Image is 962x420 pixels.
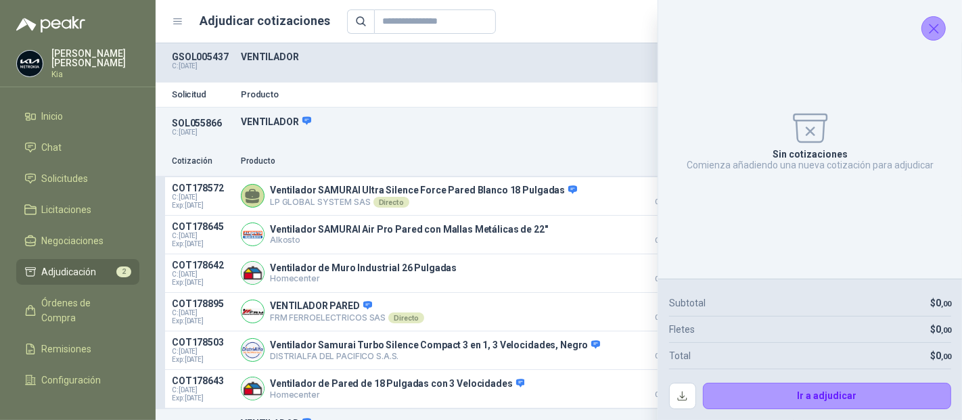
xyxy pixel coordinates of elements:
[172,260,233,271] p: COT178642
[172,317,233,325] span: Exp: [DATE]
[172,90,233,99] p: Solicitud
[42,342,92,356] span: Remisiones
[635,337,702,360] p: $ 523.986
[172,118,233,129] p: SOL055866
[42,296,127,325] span: Órdenes de Compra
[669,296,706,310] p: Subtotal
[242,300,264,323] img: Company Logo
[270,300,424,312] p: VENTILADOR PARED
[635,183,702,206] p: $ 287.385
[930,296,951,310] p: $
[242,339,264,361] img: Company Logo
[941,326,951,335] span: ,00
[270,340,600,352] p: Ventilador Samurai Turbo Silence Compact 3 en 1, 3 Velocidades, Negro
[669,322,695,337] p: Fletes
[172,298,233,309] p: COT178895
[242,262,264,284] img: Company Logo
[16,259,139,285] a: Adjudicación2
[270,224,548,235] p: Ventilador SAMURAI Air Pro Pared con Mallas Metálicas de 22"
[270,185,577,197] p: Ventilador SAMURAI Ultra Silence Force Pared Blanco 18 Pulgadas
[241,116,751,128] p: VENTILADOR
[635,314,702,321] span: Crédito 60 días
[936,298,951,308] span: 0
[172,309,233,317] span: C: [DATE]
[172,271,233,279] span: C: [DATE]
[51,49,139,68] p: [PERSON_NAME] [PERSON_NAME]
[936,324,951,335] span: 0
[270,262,457,273] p: Ventilador de Muro Industrial 26 Pulgadas
[270,235,548,245] p: Alkosto
[42,373,101,388] span: Configuración
[42,140,62,155] span: Chat
[930,322,951,337] p: $
[172,386,233,394] span: C: [DATE]
[941,352,951,361] span: ,00
[930,348,951,363] p: $
[635,199,702,206] span: Crédito 30 días
[669,348,691,363] p: Total
[635,155,702,168] p: Precio
[116,266,131,277] span: 2
[941,300,951,308] span: ,00
[373,197,409,208] div: Directo
[172,348,233,356] span: C: [DATE]
[172,279,233,287] span: Exp: [DATE]
[16,367,139,393] a: Configuración
[51,70,139,78] p: Kia
[42,109,64,124] span: Inicio
[635,392,702,398] span: Crédito 30 días
[172,193,233,202] span: C: [DATE]
[241,90,751,99] p: Producto
[270,390,524,400] p: Homecenter
[242,223,264,246] img: Company Logo
[172,129,233,137] p: C: [DATE]
[172,240,233,248] span: Exp: [DATE]
[241,51,751,62] p: VENTILADOR
[635,221,702,244] p: $ 403.191
[172,51,233,62] p: GSOL005437
[388,312,424,323] div: Directo
[172,221,233,232] p: COT178645
[172,62,233,70] p: C: [DATE]
[687,160,934,170] p: Comienza añadiendo una nueva cotización para adjudicar
[172,155,233,168] p: Cotización
[635,353,702,360] span: Crédito 30 días
[16,197,139,223] a: Licitaciones
[936,350,951,361] span: 0
[635,375,702,398] p: $ 730.191
[16,228,139,254] a: Negociaciones
[200,11,331,30] h1: Adjudicar cotizaciones
[16,166,139,191] a: Solicitudes
[773,149,848,160] p: Sin cotizaciones
[16,16,85,32] img: Logo peakr
[172,337,233,348] p: COT178503
[172,183,233,193] p: COT178572
[42,233,104,248] span: Negociaciones
[270,378,524,390] p: Ventilador de Pared de 18 Pulgadas con 3 Velocidades
[172,356,233,364] span: Exp: [DATE]
[270,312,424,323] p: FRM FERROELECTRICOS SAS
[635,276,702,283] span: Crédito 30 días
[16,135,139,160] a: Chat
[42,171,89,186] span: Solicitudes
[16,336,139,362] a: Remisiones
[16,103,139,129] a: Inicio
[635,260,702,283] p: $ 435.891
[270,351,600,361] p: DISTRIALFA DEL PACIFICO S.A.S.
[172,375,233,386] p: COT178643
[17,51,43,76] img: Company Logo
[242,377,264,400] img: Company Logo
[42,202,92,217] span: Licitaciones
[16,290,139,331] a: Órdenes de Compra
[172,394,233,402] span: Exp: [DATE]
[703,383,952,410] button: Ir a adjudicar
[42,264,97,279] span: Adjudicación
[635,298,702,321] p: $ 481.831
[172,202,233,210] span: Exp: [DATE]
[270,197,577,208] p: LP GLOBAL SYSTEM SAS
[270,273,457,283] p: Homecenter
[172,232,233,240] span: C: [DATE]
[635,237,702,244] span: Crédito 30 días
[241,155,626,168] p: Producto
